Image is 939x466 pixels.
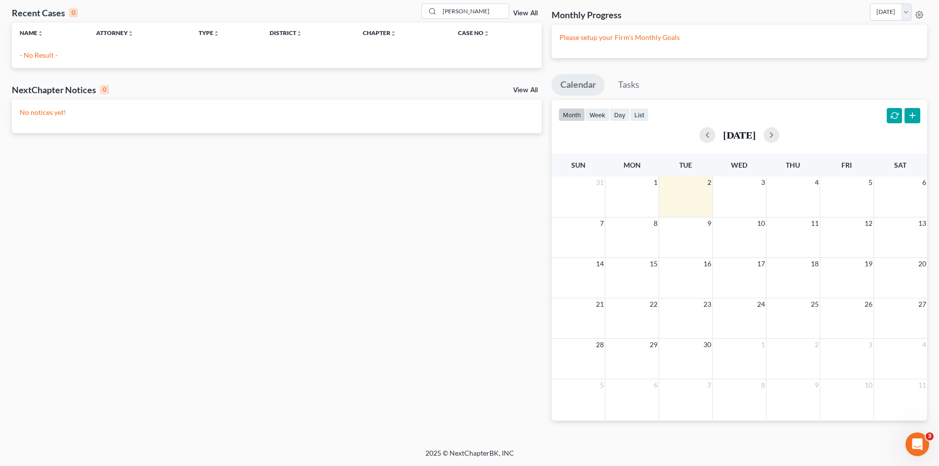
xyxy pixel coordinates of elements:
span: 4 [814,177,820,188]
div: We encourage you to use the to answer any questions and we will respond to any unanswered inquiri... [16,156,154,194]
i: unfold_more [390,31,396,36]
a: View All [513,87,538,94]
button: Home [154,4,173,23]
span: 9 [814,379,820,391]
a: Chapterunfold_more [363,29,396,36]
a: Help Center [16,156,133,174]
span: 12 [864,217,873,229]
span: Thu [786,161,800,169]
span: Fri [841,161,852,169]
p: - No Result - [20,50,534,60]
span: 30 [702,339,712,351]
h1: [PERSON_NAME] [48,5,112,12]
button: Gif picker [31,323,39,331]
span: 3 [760,177,766,188]
span: 3 [926,432,934,440]
span: 8 [653,217,659,229]
div: In observance of[DATE],the NextChapter team will be out of office on[DATE]. Our team will be unav... [8,77,162,201]
span: 19 [864,258,873,270]
span: 1 [653,177,659,188]
img: Profile image for Emma [28,5,44,21]
span: 26 [864,298,873,310]
span: 31 [595,177,605,188]
span: 17 [756,258,766,270]
div: 2025 © NextChapterBK, INC [189,448,751,466]
span: 14 [595,258,605,270]
b: [DATE] [24,142,50,150]
a: Tasks [609,74,648,96]
b: [DATE], [73,84,103,92]
a: View All [513,10,538,17]
span: 2 [814,339,820,351]
a: Nameunfold_more [20,29,43,36]
i: unfold_more [296,31,302,36]
span: 23 [702,298,712,310]
span: 3 [868,339,873,351]
span: 18 [810,258,820,270]
p: Active [DATE] [48,12,91,22]
span: 1 [760,339,766,351]
div: Recent Cases [12,7,78,19]
span: 27 [917,298,927,310]
span: 6 [653,379,659,391]
i: unfold_more [128,31,134,36]
span: 22 [649,298,659,310]
b: [DATE] [24,103,50,111]
iframe: Intercom live chat [905,432,929,456]
i: unfold_more [37,31,43,36]
span: 4 [921,339,927,351]
span: Mon [624,161,641,169]
input: Search by name... [440,4,509,18]
span: 24 [756,298,766,310]
div: In observance of the NextChapter team will be out of office on . Our team will be unavailable for... [16,83,154,151]
textarea: Message… [8,302,189,319]
p: No notices yet! [20,108,534,117]
span: 2 [706,177,712,188]
span: 6 [921,177,927,188]
button: Start recording [63,323,70,331]
span: 29 [649,339,659,351]
button: Emoji picker [15,323,23,331]
span: 10 [756,217,766,229]
span: 21 [595,298,605,310]
div: Emma says… [8,77,189,222]
span: 5 [868,177,873,188]
button: week [585,108,610,121]
button: Upload attachment [47,323,55,331]
span: 25 [810,298,820,310]
div: [PERSON_NAME] • 15m ago [16,203,99,209]
h2: [DATE] [723,130,756,140]
i: unfold_more [213,31,219,36]
span: 13 [917,217,927,229]
span: Sat [894,161,906,169]
h3: Monthly Progress [552,9,622,21]
span: 5 [599,379,605,391]
span: 7 [599,217,605,229]
div: Close [173,4,191,22]
span: 11 [810,217,820,229]
a: Typeunfold_more [199,29,219,36]
div: 0 [100,85,109,94]
div: NextChapter Notices [12,84,109,96]
span: 28 [595,339,605,351]
a: Attorneyunfold_more [96,29,134,36]
span: 15 [649,258,659,270]
a: Case Nounfold_more [458,29,489,36]
span: 8 [760,379,766,391]
span: 20 [917,258,927,270]
span: 10 [864,379,873,391]
div: 0 [69,8,78,17]
span: 7 [706,379,712,391]
p: Please setup your Firm's Monthly Goals [559,33,919,42]
span: Wed [731,161,747,169]
button: list [630,108,649,121]
span: 11 [917,379,927,391]
span: Sun [571,161,586,169]
button: month [558,108,585,121]
span: 9 [706,217,712,229]
span: 16 [702,258,712,270]
button: Send a message… [169,319,185,335]
button: go back [6,4,25,23]
a: Districtunfold_more [270,29,302,36]
span: Tue [679,161,692,169]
